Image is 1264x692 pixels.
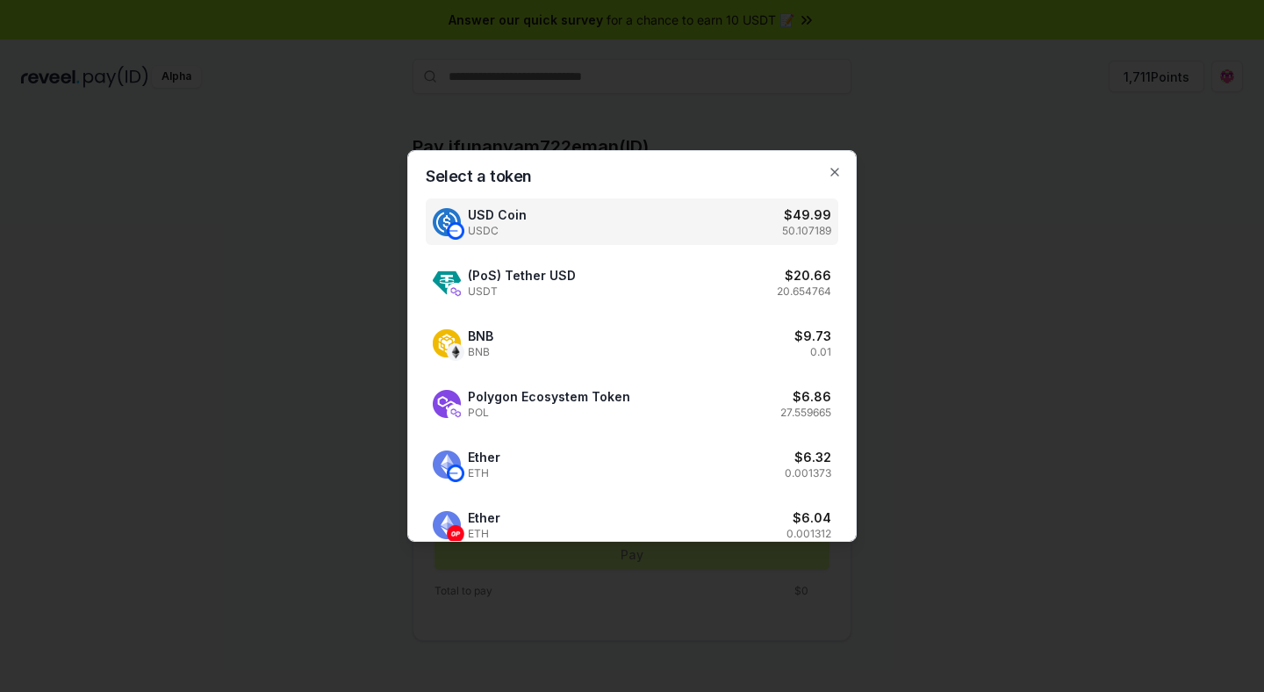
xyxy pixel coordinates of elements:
[468,406,630,420] span: POL
[785,266,831,285] h3: $ 20.66
[447,525,464,543] img: Ether
[433,451,461,479] img: Ether
[782,224,831,238] p: 50.107189
[447,343,464,361] img: BNB
[785,466,831,480] p: 0.001373
[447,404,464,422] img: Polygon Ecosystem Token
[447,465,464,482] img: Ether
[468,466,500,480] span: ETH
[794,448,831,466] h3: $ 6.32
[793,387,831,406] h3: $ 6.86
[447,222,464,240] img: USD Coin
[468,345,493,359] span: BNB
[794,327,831,345] h3: $ 9.73
[780,406,831,420] p: 27.559665
[468,205,527,224] span: USD Coin
[784,205,831,224] h3: $ 49.99
[447,283,464,300] img: (PoS) Tether USD
[468,224,527,238] span: USDC
[793,508,831,527] h3: $ 6.04
[468,285,576,299] span: USDT
[468,387,630,406] span: Polygon Ecosystem Token
[468,508,500,527] span: Ether
[426,169,838,184] h2: Select a token
[433,511,461,539] img: Ether
[468,327,493,345] span: BNB
[810,345,831,359] p: 0.01
[777,285,831,299] p: 20.654764
[433,208,461,236] img: USD Coin
[468,448,500,466] span: Ether
[433,269,461,297] img: (PoS) Tether USD
[433,390,461,418] img: Polygon Ecosystem Token
[468,527,500,541] span: ETH
[433,329,461,357] img: BNB
[786,527,831,541] p: 0.001312
[468,266,576,285] span: (PoS) Tether USD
